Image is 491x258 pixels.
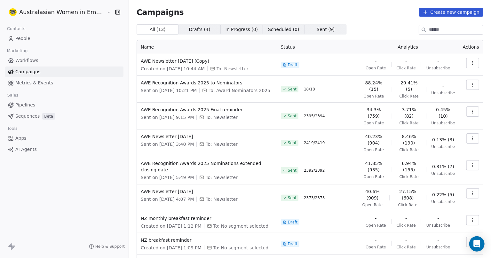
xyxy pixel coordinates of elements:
[42,113,55,120] span: Beta
[206,141,238,147] span: To: Newsletter
[438,58,439,64] span: -
[361,160,387,173] span: 41.85% (935)
[288,220,297,225] span: Draft
[361,106,387,119] span: 34.3% (759)
[400,147,419,152] span: Click Rate
[141,196,194,202] span: Sent on [DATE] 4:07 PM
[366,66,386,71] span: Open Rate
[397,160,421,173] span: 6.94% (155)
[397,66,416,71] span: Click Rate
[5,66,123,77] a: Campaigns
[5,111,123,121] a: SequencesBeta
[5,100,123,110] a: Pipelines
[15,68,40,75] span: Campaigns
[426,223,450,228] span: Unsubscribe
[397,133,421,146] span: 8.46% (190)
[375,215,376,222] span: -
[89,244,125,249] a: Help & Support
[405,237,407,243] span: -
[141,141,194,147] span: Sent on [DATE] 3:40 PM
[364,94,384,99] span: Open Rate
[432,199,455,204] span: Unsubscribe
[288,140,297,145] span: Sent
[217,66,249,72] span: To: Newsletter
[226,26,258,33] span: In Progress ( 0 )
[362,202,383,207] span: Open Rate
[361,80,387,92] span: 88.24% (15)
[400,121,419,126] span: Click Rate
[141,66,205,72] span: Created on [DATE] 10:44 AM
[15,57,38,64] span: Workflows
[4,24,28,34] span: Contacts
[364,147,384,152] span: Open Rate
[137,8,184,17] span: Campaigns
[397,245,416,250] span: Click Rate
[304,195,325,200] span: 2373 / 2373
[5,33,123,44] a: People
[366,245,386,250] span: Open Rate
[189,26,210,33] span: Drafts ( 4 )
[5,133,123,144] a: Apps
[438,237,439,243] span: -
[361,188,384,201] span: 40.6% (909)
[288,168,297,173] span: Sent
[375,58,376,64] span: -
[288,241,297,246] span: Draft
[288,87,297,92] span: Sent
[304,140,325,145] span: 2419 / 2419
[141,237,273,243] span: NZ breakfast reminder
[213,223,268,229] span: To: No segment selected
[213,245,268,251] span: To: No segment selected
[141,58,273,64] span: AWE Newsletter [DATE] (Copy)
[364,121,384,126] span: Open Rate
[397,223,416,228] span: Click Rate
[141,215,273,222] span: NZ monthly breakfast reminder
[469,236,485,252] div: Open Intercom Messenger
[268,26,299,33] span: Scheduled ( 0 )
[304,168,325,173] span: 2392 / 2392
[277,40,357,54] th: Status
[19,8,105,16] span: Australasian Women in Emergencies Network
[206,196,238,202] span: To: Newsletter
[15,135,27,142] span: Apps
[357,40,459,54] th: Analytics
[5,78,123,88] a: Metrics & Events
[397,80,421,92] span: 29.41% (5)
[288,62,297,67] span: Draft
[8,7,102,18] button: Australasian Women in Emergencies Network
[4,46,30,56] span: Marketing
[141,133,273,140] span: AWE Newsletter [DATE]
[9,8,17,16] img: Logo%20A%20white%20300x300.png
[288,195,297,200] span: Sent
[141,87,197,94] span: Sent on [DATE] 10:21 PM
[288,113,297,119] span: Sent
[395,188,421,201] span: 27.15% (608)
[426,245,450,250] span: Unsubscribe
[432,137,454,143] span: 0.13% (3)
[15,113,40,120] span: Sequences
[15,102,35,108] span: Pipelines
[405,215,407,222] span: -
[209,87,270,94] span: To: Award Nominators 2025
[432,192,454,198] span: 0.22% (5)
[141,174,194,181] span: Sent on [DATE] 5:49 PM
[141,114,194,121] span: Sent on [DATE] 9:15 PM
[141,188,273,195] span: AWE Newsletter [DATE]
[432,121,455,126] span: Unsubscribe
[361,133,387,146] span: 40.23% (904)
[141,245,202,251] span: Created on [DATE] 1:09 PM
[432,90,455,96] span: Unsubscribe
[400,174,419,179] span: Click Rate
[15,80,53,86] span: Metrics & Events
[442,83,444,89] span: -
[426,66,450,71] span: Unsubscribe
[15,146,37,153] span: AI Agents
[419,8,483,17] button: Create new campaign
[366,223,386,228] span: Open Rate
[459,40,483,54] th: Actions
[432,171,455,176] span: Unsubscribe
[141,80,273,86] span: AWE Recognition Awards 2025 to Nominators
[4,124,20,133] span: Tools
[398,202,417,207] span: Click Rate
[432,144,455,149] span: Unsubscribe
